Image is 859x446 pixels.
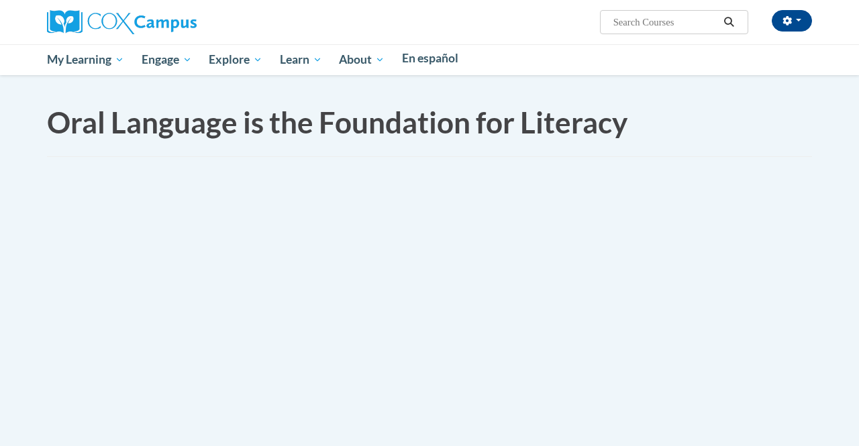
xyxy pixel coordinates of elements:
[142,52,192,68] span: Engage
[271,44,331,75] a: Learn
[331,44,394,75] a: About
[209,52,262,68] span: Explore
[719,14,740,30] button: Search
[280,52,322,68] span: Learn
[47,10,197,34] img: Cox Campus
[133,44,201,75] a: Engage
[47,105,627,140] span: Oral Language is the Foundation for Literacy
[612,14,719,30] input: Search Courses
[393,44,467,72] a: En español
[723,17,736,27] i: 
[47,52,124,68] span: My Learning
[38,44,133,75] a: My Learning
[402,51,458,65] span: En español
[47,15,197,27] a: Cox Campus
[37,44,822,75] div: Main menu
[772,10,812,32] button: Account Settings
[339,52,385,68] span: About
[200,44,271,75] a: Explore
